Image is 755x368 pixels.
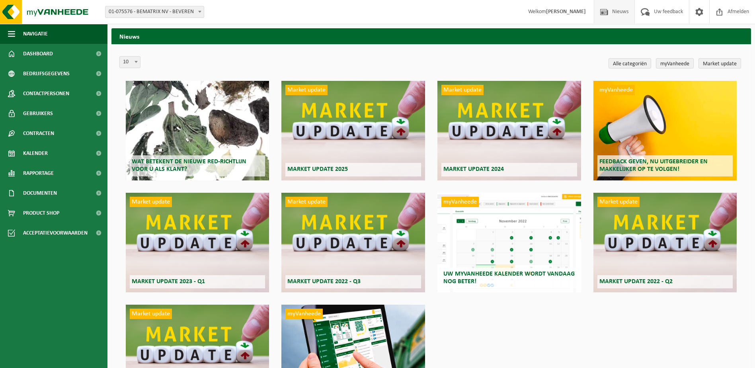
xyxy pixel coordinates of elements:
[656,58,694,69] a: myVanheede
[23,203,59,223] span: Product Shop
[23,123,54,143] span: Contracten
[281,81,425,180] a: Market update Market update 2025
[23,223,88,243] span: Acceptatievoorwaarden
[126,81,269,180] a: Wat betekent de nieuwe RED-richtlijn voor u als klant?
[23,143,48,163] span: Kalender
[23,183,57,203] span: Documenten
[546,9,586,15] strong: [PERSON_NAME]
[287,278,361,285] span: Market update 2022 - Q3
[443,271,575,285] span: Uw myVanheede kalender wordt vandaag nog beter!
[599,278,673,285] span: Market update 2022 - Q2
[593,193,737,292] a: Market update Market update 2022 - Q2
[119,56,140,68] span: 10
[597,85,635,95] span: myVanheede
[23,24,48,44] span: Navigatie
[23,84,69,104] span: Contactpersonen
[437,193,581,292] a: myVanheede Uw myVanheede kalender wordt vandaag nog beter!
[281,193,425,292] a: Market update Market update 2022 - Q3
[597,197,640,207] span: Market update
[443,166,504,172] span: Market update 2024
[441,85,484,95] span: Market update
[437,81,581,180] a: Market update Market update 2024
[593,81,737,180] a: myVanheede Feedback geven, nu uitgebreider en makkelijker op te volgen!
[285,197,328,207] span: Market update
[130,309,172,319] span: Market update
[105,6,204,18] span: 01-075576 - BEMATRIX NV - BEVEREN
[441,197,479,207] span: myVanheede
[132,278,205,285] span: Market update 2023 - Q1
[23,104,53,123] span: Gebruikers
[698,58,741,69] a: Market update
[132,159,246,172] span: Wat betekent de nieuwe RED-richtlijn voor u als klant?
[23,64,70,84] span: Bedrijfsgegevens
[609,58,651,69] a: Alle categoriën
[111,28,751,44] h2: Nieuws
[287,166,348,172] span: Market update 2025
[23,163,54,183] span: Rapportage
[120,57,140,68] span: 10
[130,197,172,207] span: Market update
[285,309,323,319] span: myVanheede
[599,159,708,172] span: Feedback geven, nu uitgebreider en makkelijker op te volgen!
[126,193,269,292] a: Market update Market update 2023 - Q1
[285,85,328,95] span: Market update
[23,44,53,64] span: Dashboard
